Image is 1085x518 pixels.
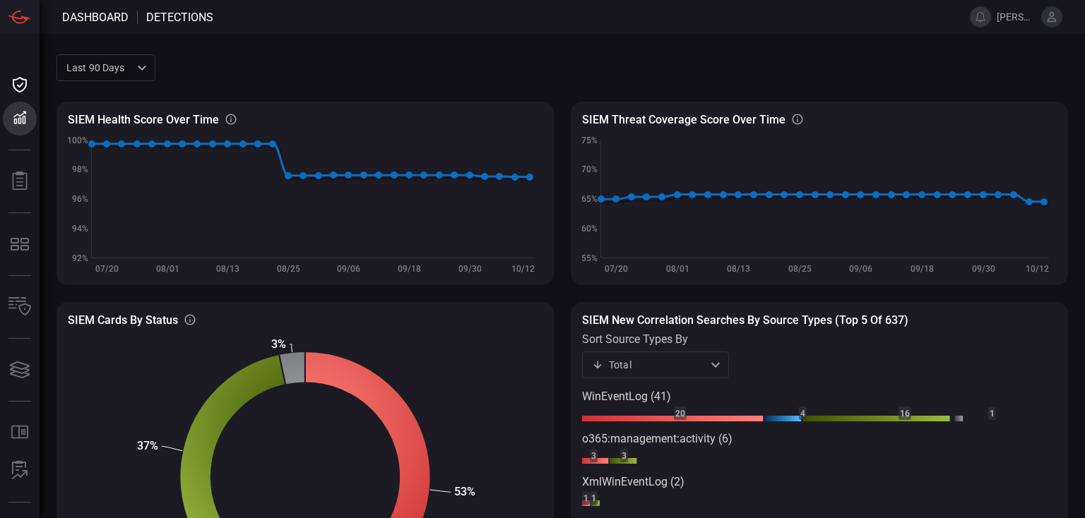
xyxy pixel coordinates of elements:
[727,264,750,274] text: 08/13
[68,113,219,126] h3: SIEM Health Score Over Time
[3,68,37,102] button: Dashboard
[622,451,627,461] text: 3
[581,253,598,263] text: 55%
[582,113,785,126] h3: SIEM Threat coverage score over time
[95,264,119,274] text: 07/20
[900,409,910,418] text: 16
[72,253,88,263] text: 92%
[511,264,535,274] text: 10/12
[582,432,733,445] text: o365:management:activity (6)
[68,313,178,327] h3: SIEM Cards By Status
[582,390,671,403] text: WinEventLog (41)
[972,264,995,274] text: 09/30
[3,102,37,135] button: Detections
[582,332,729,346] label: sort source types by
[67,135,88,145] text: 100%
[3,227,37,261] button: MITRE - Detection Posture
[66,61,133,75] p: Last 90 days
[582,475,684,488] text: XmlWinEventLog (2)
[398,264,421,274] text: 09/18
[1026,264,1049,274] text: 10/12
[582,313,1057,327] h3: SIEM New correlation searches by source types (Top 5 of 637)
[72,224,88,234] text: 94%
[3,164,37,198] button: Reports
[788,264,812,274] text: 08/25
[911,264,934,274] text: 09/18
[3,454,37,488] button: ALERT ANALYSIS
[592,358,706,372] div: Total
[271,337,286,351] text: 3%
[591,451,596,461] text: 3
[3,353,37,387] button: Cards
[337,264,360,274] text: 09/06
[72,194,88,204] text: 96%
[581,135,598,145] text: 75%
[849,264,872,274] text: 09/06
[581,224,598,234] text: 60%
[216,264,239,274] text: 08/13
[156,264,179,274] text: 08/01
[277,264,300,274] text: 08/25
[800,409,805,418] text: 4
[666,264,689,274] text: 08/01
[137,439,158,452] text: 37%
[605,264,628,274] text: 07/20
[990,409,995,418] text: 1
[72,164,88,174] text: 98%
[583,493,588,503] text: 1
[591,493,596,503] text: 1
[581,164,598,174] text: 70%
[675,409,685,418] text: 20
[146,11,213,24] span: Detections
[3,416,37,450] button: Rule Catalog
[62,11,129,24] span: Dashboard
[997,11,1036,23] span: [PERSON_NAME].[PERSON_NAME]
[458,264,482,274] text: 09/30
[454,485,475,498] text: 53%
[3,290,37,324] button: Inventory
[581,194,598,204] text: 65%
